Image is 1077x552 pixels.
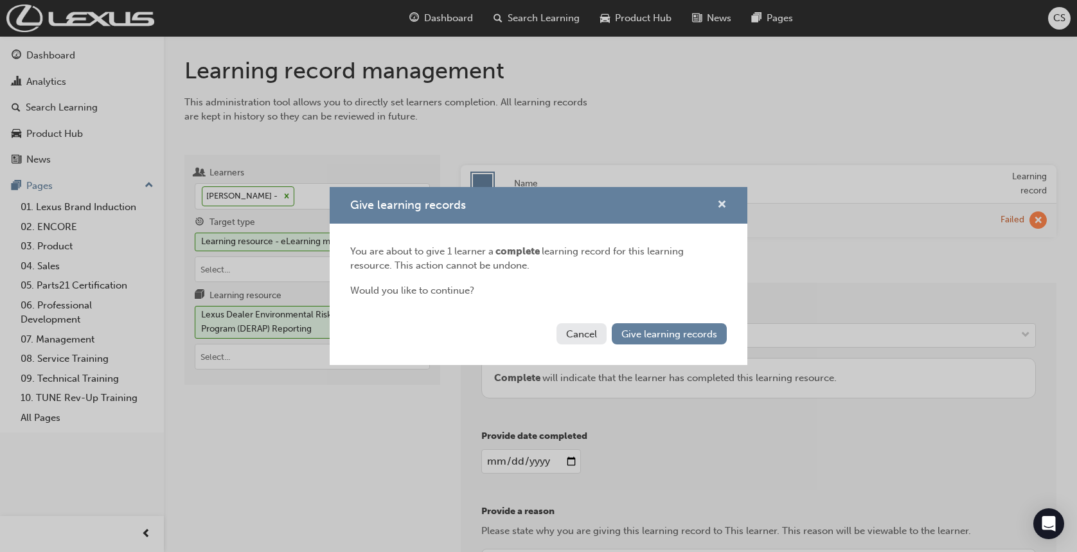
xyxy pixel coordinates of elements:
[350,244,727,273] div: You are about to give 1 learner a learning record for this learning resource. This action cannot ...
[717,197,727,213] button: cross-icon
[621,328,717,340] span: Give learning records
[612,323,727,344] button: Give learning records
[717,200,727,211] span: cross-icon
[350,283,727,298] div: Would you like to continue?
[350,198,466,212] span: Give learning records
[330,187,747,365] div: Give learning records
[494,245,542,257] span: complete
[556,323,607,344] button: Cancel
[1033,508,1064,539] div: Open Intercom Messenger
